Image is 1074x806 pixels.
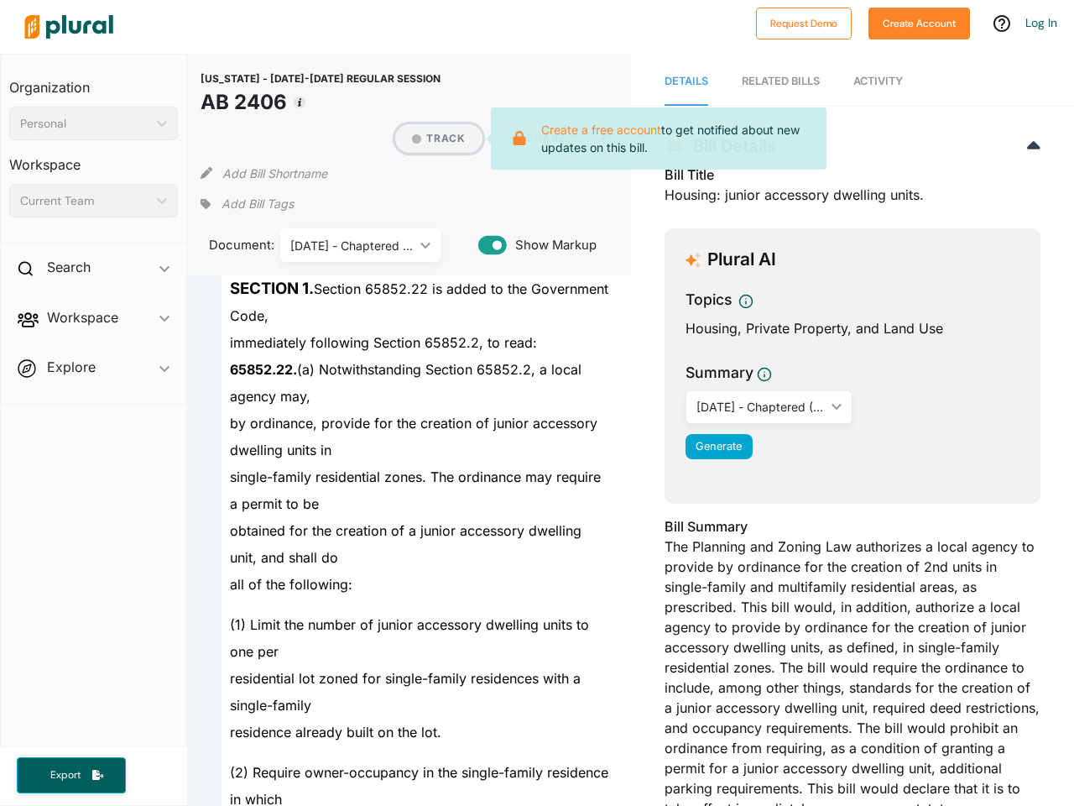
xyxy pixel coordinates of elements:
[230,616,589,660] span: (1) Limit the number of junior accessory dwelling units to one per
[230,361,581,405] span: (a) Notwithstanding Section 65852.2, a local agency may,
[292,95,307,110] div: Tooltip anchor
[230,334,537,351] span: immediately following Section 65852.2, to read:
[696,398,825,416] div: [DATE] - Chaptered ([DATE])
[201,191,293,217] div: Add tags
[230,279,314,298] strong: SECTION 1.
[665,58,708,106] a: Details
[20,192,150,210] div: Current Team
[17,757,126,793] button: Export
[489,124,589,153] button: Share
[665,165,1040,185] h3: Bill Title
[707,249,776,270] h3: Plural AI
[290,237,414,254] div: [DATE] - Chaptered ([DATE])
[853,58,903,106] a: Activity
[201,72,441,85] span: [US_STATE] - [DATE]-[DATE] REGULAR SESSION
[696,440,742,453] span: Generate
[230,468,601,512] span: single-family residential zones. The ordinance may require a permit to be
[686,434,753,459] button: Generate
[230,670,581,714] span: residential lot zoned for single-family residences with a single-family
[686,318,1019,338] div: Housing, Private Property, and Land Use
[686,289,732,311] h3: Topics
[201,236,259,254] span: Document:
[9,140,178,177] h3: Workspace
[230,522,581,566] span: obtained for the creation of a junior accessory dwelling unit, and shall do
[507,236,597,254] span: Show Markup
[742,58,820,106] a: RELATED BILLS
[541,123,661,137] a: Create a free account
[742,73,820,89] div: RELATED BILLS
[1025,15,1057,30] a: Log In
[230,415,597,458] span: by ordinance, provide for the creation of junior accessory dwelling units in
[868,13,970,31] a: Create Account
[222,160,327,186] button: Add Bill Shortname
[868,8,970,39] button: Create Account
[665,516,1040,536] h3: Bill Summary
[756,8,852,39] button: Request Demo
[665,75,708,87] span: Details
[230,280,608,324] span: Section 65852.22 is added to the Government Code,
[201,87,441,118] h1: AB 2406
[230,576,352,593] span: all of the following:
[686,362,753,384] h3: Summary
[9,63,178,100] h3: Organization
[395,124,482,153] button: Track
[230,361,297,378] strong: 65852.22.
[39,768,92,782] span: Export
[222,196,294,212] span: Add Bill Tags
[47,258,91,276] h2: Search
[541,121,812,156] p: to get notified about new updates on this bill.
[756,13,852,31] a: Request Demo
[853,75,903,87] span: Activity
[665,165,1040,215] div: Housing: junior accessory dwelling units.
[20,115,150,133] div: Personal
[230,724,441,741] span: residence already built on the lot.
